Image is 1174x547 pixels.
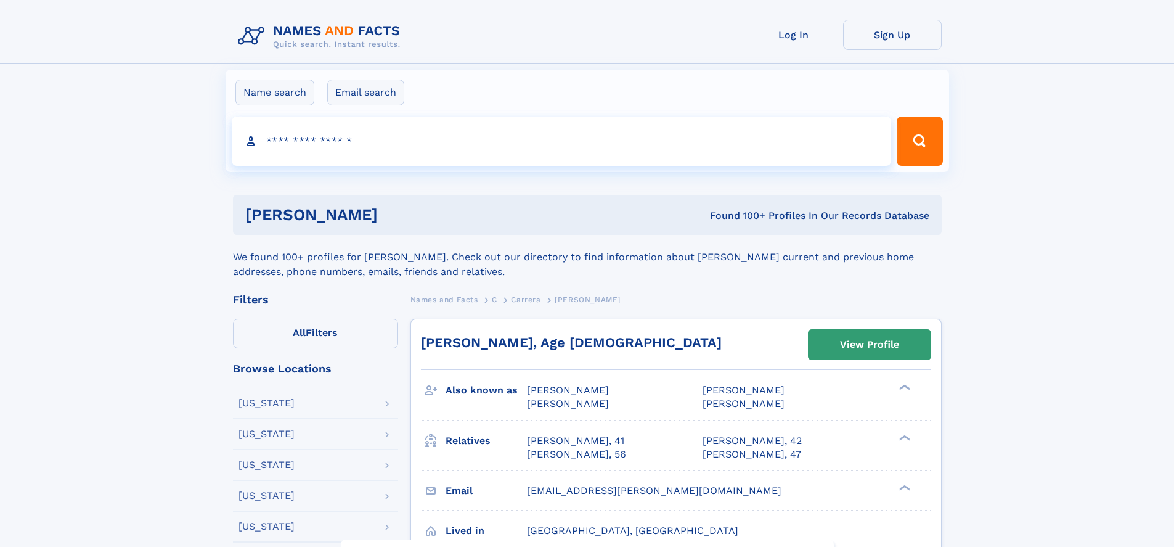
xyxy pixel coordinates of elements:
[327,80,404,105] label: Email search
[896,434,911,442] div: ❯
[410,292,478,307] a: Names and Facts
[703,434,802,448] a: [PERSON_NAME], 42
[527,485,781,496] span: [EMAIL_ADDRESS][PERSON_NAME][DOMAIN_NAME]
[511,292,540,307] a: Carrera
[809,330,931,360] a: View Profile
[238,398,295,408] div: [US_STATE]
[527,434,624,448] a: [PERSON_NAME], 41
[238,522,295,532] div: [US_STATE]
[233,235,942,279] div: We found 100+ profiles for [PERSON_NAME]. Check out our directory to find information about [PERS...
[744,20,843,50] a: Log In
[896,483,911,491] div: ❯
[527,525,738,537] span: [GEOGRAPHIC_DATA], [GEOGRAPHIC_DATA]
[238,429,295,439] div: [US_STATE]
[492,295,497,304] span: C
[703,384,785,396] span: [PERSON_NAME]
[703,448,801,461] a: [PERSON_NAME], 47
[840,331,899,359] div: View Profile
[232,117,892,166] input: search input
[245,207,544,223] h1: [PERSON_NAME]
[446,380,527,401] h3: Also known as
[843,20,942,50] a: Sign Up
[896,384,911,392] div: ❯
[238,460,295,470] div: [US_STATE]
[235,80,314,105] label: Name search
[527,398,609,409] span: [PERSON_NAME]
[233,319,398,348] label: Filters
[527,384,609,396] span: [PERSON_NAME]
[527,448,626,461] a: [PERSON_NAME], 56
[233,294,398,305] div: Filters
[421,335,722,350] a: [PERSON_NAME], Age [DEMOGRAPHIC_DATA]
[446,430,527,451] h3: Relatives
[446,520,527,541] h3: Lived in
[703,398,785,409] span: [PERSON_NAME]
[233,20,410,53] img: Logo Names and Facts
[511,295,540,304] span: Carrera
[544,209,929,223] div: Found 100+ Profiles In Our Records Database
[446,480,527,501] h3: Email
[555,295,621,304] span: [PERSON_NAME]
[233,363,398,374] div: Browse Locations
[897,117,942,166] button: Search Button
[492,292,497,307] a: C
[293,327,306,339] span: All
[238,491,295,501] div: [US_STATE]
